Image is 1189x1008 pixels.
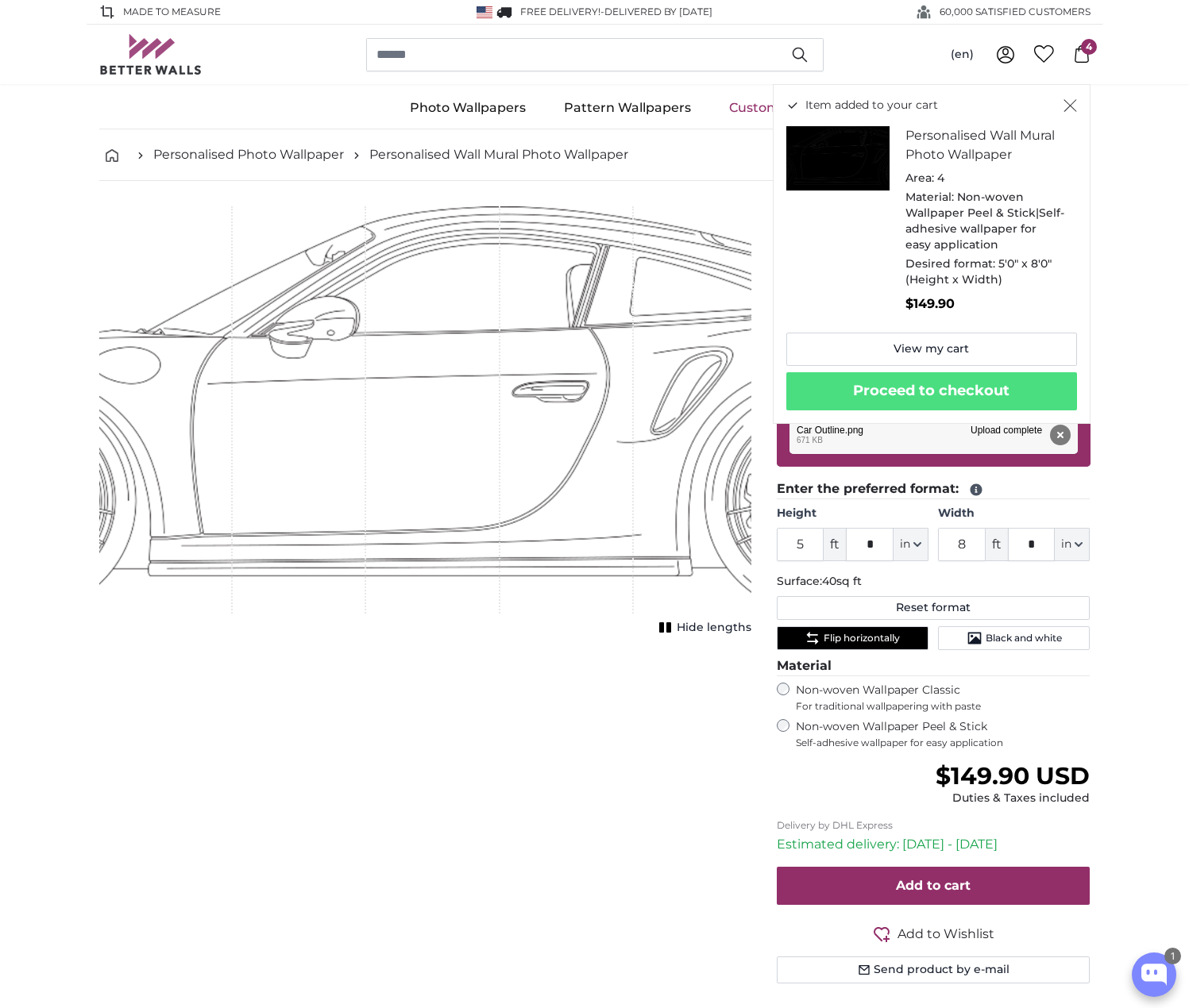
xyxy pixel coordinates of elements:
span: - [600,6,712,17]
button: Black and white [938,626,1090,650]
span: Made to Measure [123,5,221,19]
legend: Material [777,656,1091,676]
button: (en) [938,40,986,69]
button: Close [1064,98,1077,113]
span: Desired format: [905,256,995,271]
p: Surface: [777,574,1091,590]
label: Width [938,506,1090,521]
div: Duties & Taxes included [936,791,1090,806]
span: FREE delivery! [520,6,600,17]
span: in [900,537,910,552]
button: Hide lengths [654,617,751,639]
a: Pattern Wallpapers [545,87,710,129]
div: 1 [1164,948,1181,964]
span: Add to Wishlist [898,925,994,944]
img: Betterwalls [99,34,203,75]
img: personalised-photo [786,126,890,190]
span: Hide lengths [677,620,751,636]
span: ft [986,528,1008,561]
button: Reset format [777,596,1091,620]
a: Personalised Wall Mural Photo Wallpaper [369,145,628,164]
span: Flip horizontally [824,632,900,644]
span: 40sq ft [822,574,862,588]
nav: breadcrumbs [99,129,1091,181]
div: Item added to your cart [773,84,1091,424]
span: in [1061,537,1071,552]
p: Estimated delivery: [DATE] - [DATE] [777,835,1091,854]
span: 60,000 SATISFIED CUSTOMERS [940,5,1091,19]
button: Send product by e-mail [777,956,1091,983]
div: 1 of 1 [99,206,751,638]
legend: Enter the preferred format: [777,479,1091,499]
a: View my cart [786,333,1077,366]
span: For traditional wallpapering with paste [796,700,1091,713]
p: $149.90 [905,294,1064,314]
a: Custom [710,87,799,129]
span: 4 [937,171,944,185]
span: Non-woven Wallpaper Peel & Stick|Self-adhesive wallpaper for easy application [905,190,1064,252]
h3: Personalised Wall Mural Photo Wallpaper [905,126,1064,164]
button: Add to Wishlist [777,924,1091,944]
span: 5'0" x 8'0" (Height x Width) [905,256,1052,287]
button: Open chatbox [1132,952,1176,997]
button: Flip horizontally [777,626,928,650]
span: Black and white [986,632,1062,644]
span: Self-adhesive wallpaper for easy application [796,737,1091,749]
img: United States [477,6,492,18]
span: ft [824,528,846,561]
span: Item added to your cart [805,98,938,113]
span: Material: [905,190,954,204]
span: $149.90 USD [936,761,1090,791]
span: Delivered by [DATE] [604,6,712,17]
label: Non-woven Wallpaper Peel & Stick [796,719,1091,749]
button: Add to cart [777,867,1091,905]
p: Delivery by DHL Express [777,819,1091,832]
button: in [1055,528,1090,561]
button: Proceed to checkout [786,372,1077,410]
button: in [894,528,928,561]
span: Add to cart [896,878,971,893]
span: Area: [905,171,934,185]
label: Non-woven Wallpaper Classic [796,683,1091,713]
a: Personalised Photo Wallpaper [153,145,344,164]
span: 4 [1081,39,1097,55]
a: Photo Wallpapers [391,87,545,129]
label: Height [777,506,928,521]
